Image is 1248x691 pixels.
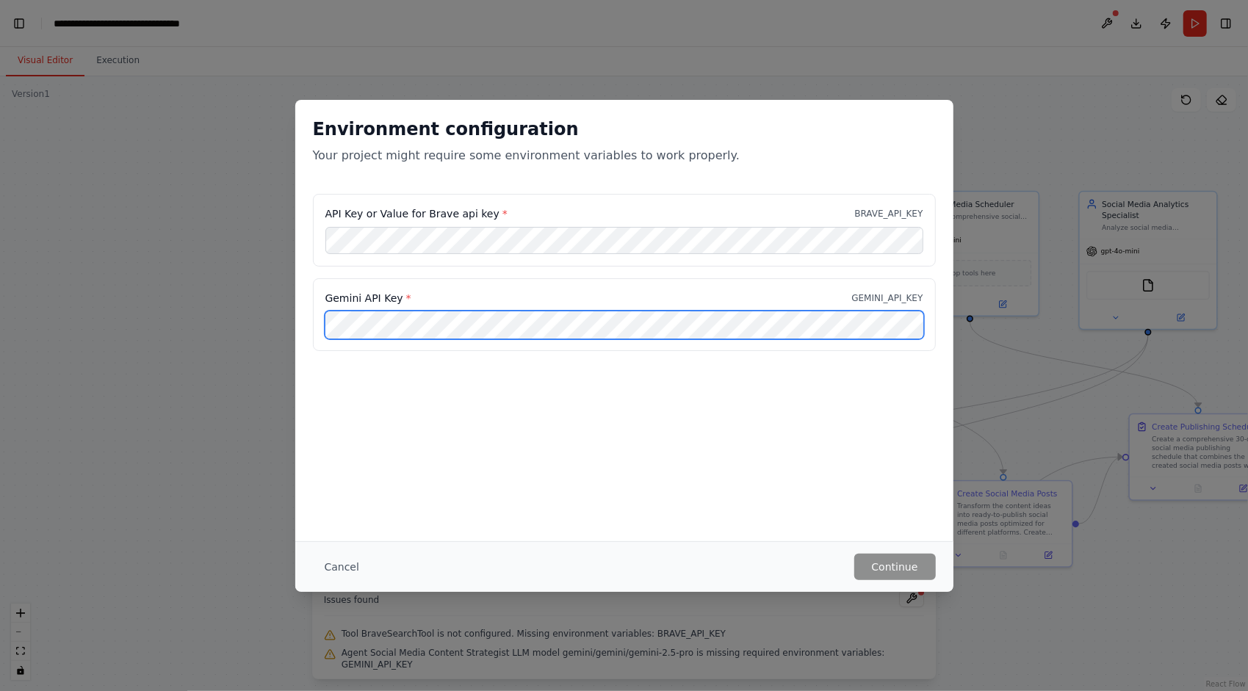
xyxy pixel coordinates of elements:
[854,208,923,220] p: BRAVE_API_KEY
[325,291,411,305] label: Gemini API Key
[325,206,508,221] label: API Key or Value for Brave api key
[313,147,936,164] p: Your project might require some environment variables to work properly.
[313,117,936,141] h2: Environment configuration
[854,554,936,580] button: Continue
[851,292,923,304] p: GEMINI_API_KEY
[313,554,371,580] button: Cancel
